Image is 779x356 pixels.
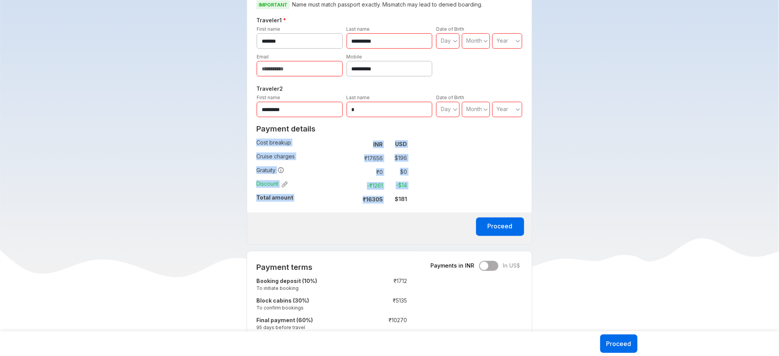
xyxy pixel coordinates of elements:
[255,84,524,93] h5: Traveler 2
[600,334,638,353] button: Proceed
[354,166,386,177] td: ₹ 0
[516,37,520,45] svg: angle down
[483,37,488,45] svg: angle down
[257,54,269,60] label: Email
[386,153,407,163] td: $ 196
[357,276,361,296] td: :
[386,180,407,191] td: -$ 14
[361,315,407,335] td: ₹ 10270
[436,95,464,100] label: Date of Birth
[453,106,458,113] svg: angle down
[363,196,383,203] strong: ₹ 16305
[467,37,482,44] span: Month
[357,315,361,335] td: :
[256,298,309,304] strong: Block cabins (30%)
[256,305,357,311] small: To confirm bookings
[347,54,362,60] label: Mobile
[256,180,288,188] span: Discount
[361,296,407,315] td: ₹ 5135
[373,141,383,148] strong: INR
[361,276,407,296] td: ₹ 1712
[350,193,354,206] td: :
[350,151,354,165] td: :
[467,106,482,112] span: Month
[350,179,354,193] td: :
[441,106,451,112] span: Day
[256,278,317,284] strong: Booking deposit (10%)
[441,37,451,44] span: Day
[347,95,370,100] label: Last name
[256,124,407,133] h2: Payment details
[431,262,475,270] span: Payments in INR
[256,151,350,165] td: Cruise charges
[516,106,520,113] svg: angle down
[256,137,350,151] td: Cost breakup
[476,218,524,236] button: Proceed
[350,165,354,179] td: :
[483,106,488,113] svg: angle down
[354,180,386,191] td: -₹ 1261
[257,95,280,100] label: First name
[350,137,354,151] td: :
[497,37,508,44] span: Year
[347,26,370,32] label: Last name
[256,0,290,9] span: IMPORTANT
[256,285,357,292] small: To initiate booking
[497,106,508,112] span: Year
[256,166,284,174] span: Gratuity
[436,26,464,32] label: Date of Birth
[453,37,458,45] svg: angle down
[256,195,293,201] strong: Total amount
[386,166,407,177] td: $ 0
[257,26,280,32] label: First name
[256,317,313,324] strong: Final payment (60%)
[354,153,386,163] td: ₹ 17656
[395,196,407,203] strong: $ 181
[255,16,524,25] h5: Traveler 1
[503,262,520,270] span: In US$
[357,296,361,315] td: :
[395,141,407,147] strong: USD
[256,324,357,331] small: 95 days before travel
[256,263,407,272] h2: Payment terms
